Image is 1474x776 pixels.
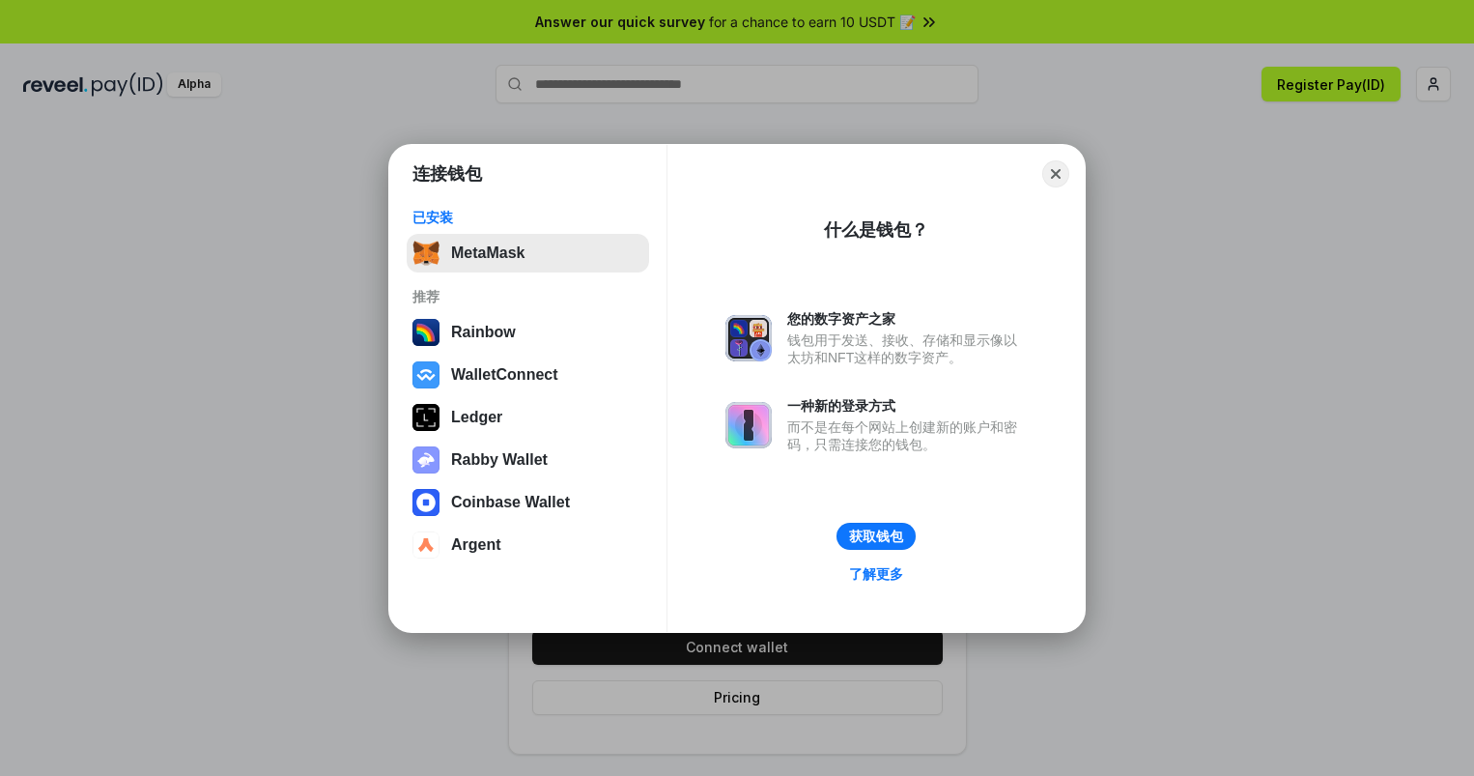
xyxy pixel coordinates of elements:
div: 推荐 [412,288,643,305]
img: svg+xml,%3Csvg%20xmlns%3D%22http%3A%2F%2Fwww.w3.org%2F2000%2Fsvg%22%20width%3D%2228%22%20height%3... [412,404,439,431]
img: svg+xml,%3Csvg%20fill%3D%22none%22%20height%3D%2233%22%20viewBox%3D%220%200%2035%2033%22%20width%... [412,240,439,267]
img: svg+xml,%3Csvg%20xmlns%3D%22http%3A%2F%2Fwww.w3.org%2F2000%2Fsvg%22%20fill%3D%22none%22%20viewBox... [412,446,439,474]
button: Argent [407,526,649,564]
img: svg+xml,%3Csvg%20width%3D%22120%22%20height%3D%22120%22%20viewBox%3D%220%200%20120%20120%22%20fil... [412,319,439,346]
button: 获取钱包 [836,523,916,550]
a: 了解更多 [837,561,915,587]
button: WalletConnect [407,356,649,394]
button: Coinbase Wallet [407,483,649,522]
div: Coinbase Wallet [451,494,570,511]
img: svg+xml,%3Csvg%20width%3D%2228%22%20height%3D%2228%22%20viewBox%3D%220%200%2028%2028%22%20fill%3D... [412,489,439,516]
img: svg+xml,%3Csvg%20width%3D%2228%22%20height%3D%2228%22%20viewBox%3D%220%200%2028%2028%22%20fill%3D... [412,361,439,388]
div: Ledger [451,409,502,426]
button: MetaMask [407,234,649,273]
div: 获取钱包 [849,528,903,545]
img: svg+xml,%3Csvg%20width%3D%2228%22%20height%3D%2228%22%20viewBox%3D%220%200%2028%2028%22%20fill%3D... [412,532,439,559]
div: Rainbow [451,324,516,341]
div: 钱包用于发送、接收、存储和显示像以太坊和NFT这样的数字资产。 [787,331,1027,366]
h1: 连接钱包 [412,162,482,186]
div: 一种新的登录方式 [787,397,1027,415]
div: 什么是钱包？ [824,218,928,242]
button: Rabby Wallet [407,441,649,479]
button: Close [1042,160,1069,187]
div: 已安装 [412,209,643,226]
div: 您的数字资产之家 [787,310,1027,328]
div: Argent [451,536,501,554]
button: Rainbow [407,313,649,352]
div: Rabby Wallet [451,451,548,469]
button: Ledger [407,398,649,437]
img: svg+xml,%3Csvg%20xmlns%3D%22http%3A%2F%2Fwww.w3.org%2F2000%2Fsvg%22%20fill%3D%22none%22%20viewBox... [725,315,772,361]
div: MetaMask [451,244,524,262]
div: WalletConnect [451,366,558,384]
div: 了解更多 [849,565,903,583]
div: 而不是在每个网站上创建新的账户和密码，只需连接您的钱包。 [787,418,1027,453]
img: svg+xml,%3Csvg%20xmlns%3D%22http%3A%2F%2Fwww.w3.org%2F2000%2Fsvg%22%20fill%3D%22none%22%20viewBox... [725,402,772,448]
